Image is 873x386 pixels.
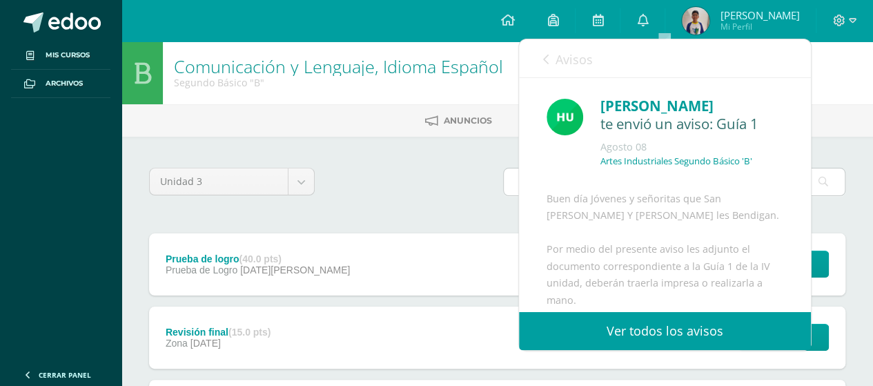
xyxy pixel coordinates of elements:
[190,338,221,349] span: [DATE]
[547,99,583,135] img: fd23069c3bd5c8dde97a66a86ce78287.png
[705,50,717,66] span: 35
[600,155,752,167] p: Artes Industriales Segundo Básico 'B'
[11,70,110,98] a: Archivos
[600,95,783,117] div: [PERSON_NAME]
[174,55,503,78] a: Comunicación y Lenguaje, Idioma Español
[46,50,90,61] span: Mis cursos
[39,370,91,380] span: Cerrar panel
[166,264,237,276] span: Prueba de Logro
[174,57,503,76] h1: Comunicación y Lenguaje, Idioma Español
[556,51,593,68] span: Avisos
[682,7,709,35] img: dd079a69b93e9f128f2eb28b5fbe9522.png
[600,116,783,133] div: te envió un aviso: Guía 1
[705,50,787,66] span: avisos sin leer
[600,140,783,154] div: Agosto 08
[519,312,811,350] a: Ver todos los avisos
[166,327,271,338] div: Revisión final
[166,338,188,349] span: Zona
[174,76,503,89] div: Segundo Básico 'B'
[504,168,845,195] input: Busca la actividad aquí...
[160,168,277,195] span: Unidad 3
[150,168,314,195] a: Unidad 3
[228,327,271,338] strong: (15.0 pts)
[240,264,350,276] span: [DATE][PERSON_NAME]
[425,110,492,132] a: Anuncios
[239,253,281,264] strong: (40.0 pts)
[444,115,492,126] span: Anuncios
[720,21,799,32] span: Mi Perfil
[720,8,799,22] span: [PERSON_NAME]
[11,41,110,70] a: Mis cursos
[166,253,350,264] div: Prueba de logro
[46,78,83,89] span: Archivos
